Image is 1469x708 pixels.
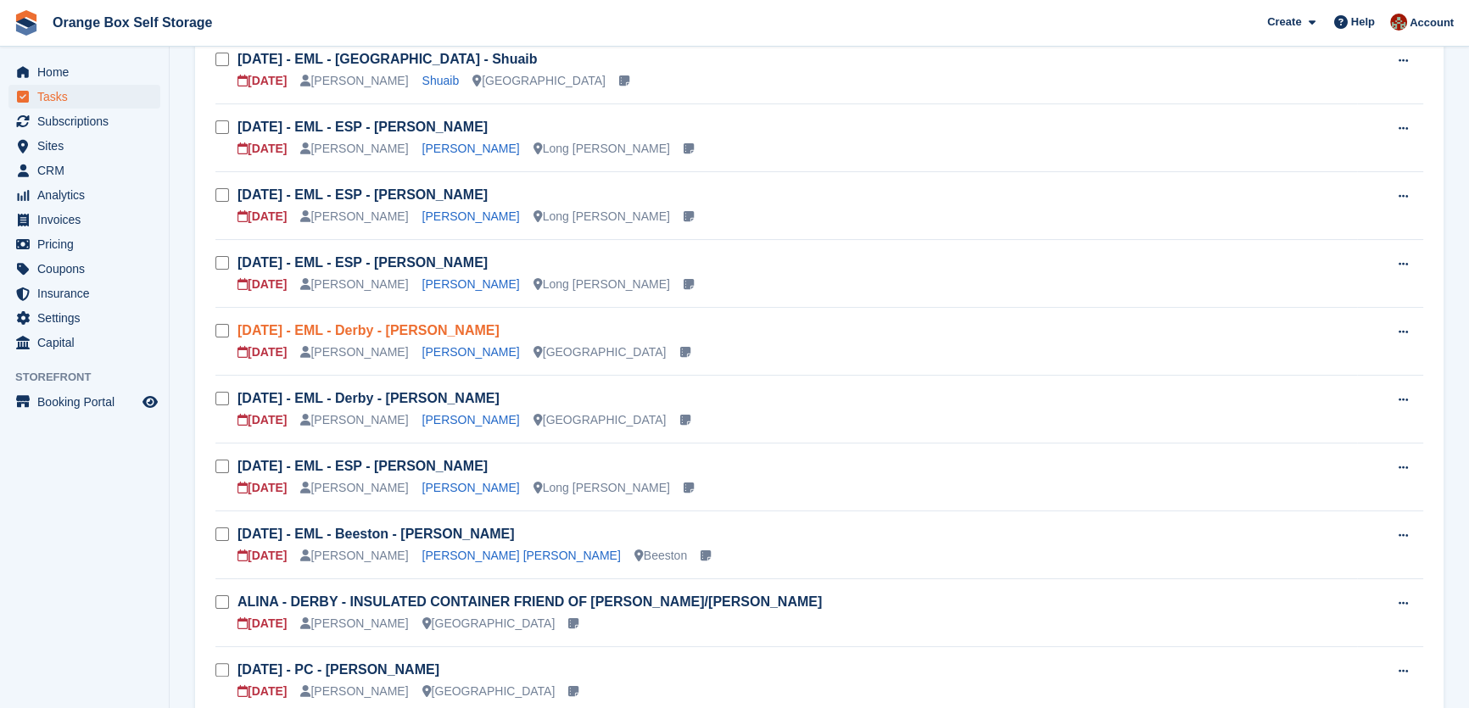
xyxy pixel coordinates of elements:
[237,323,500,337] a: [DATE] - EML - Derby - [PERSON_NAME]
[1351,14,1375,31] span: Help
[37,257,139,281] span: Coupons
[37,134,139,158] span: Sites
[46,8,220,36] a: Orange Box Self Storage
[237,615,287,633] div: [DATE]
[37,390,139,414] span: Booking Portal
[1410,14,1454,31] span: Account
[237,255,488,270] a: [DATE] - EML - ESP - [PERSON_NAME]
[300,343,408,361] div: [PERSON_NAME]
[37,183,139,207] span: Analytics
[237,411,287,429] div: [DATE]
[237,120,488,134] a: [DATE] - EML - ESP - [PERSON_NAME]
[8,109,160,133] a: menu
[422,481,520,494] a: [PERSON_NAME]
[300,140,408,158] div: [PERSON_NAME]
[422,549,621,562] a: [PERSON_NAME] [PERSON_NAME]
[237,527,515,541] a: [DATE] - EML - Beeston - [PERSON_NAME]
[237,208,287,226] div: [DATE]
[237,683,287,700] div: [DATE]
[8,257,160,281] a: menu
[37,60,139,84] span: Home
[237,140,287,158] div: [DATE]
[300,683,408,700] div: [PERSON_NAME]
[533,140,670,158] div: Long [PERSON_NAME]
[8,232,160,256] a: menu
[1390,14,1407,31] img: Wayne Ball
[422,74,460,87] a: Shuaib
[237,391,500,405] a: [DATE] - EML - Derby - [PERSON_NAME]
[237,187,488,202] a: [DATE] - EML - ESP - [PERSON_NAME]
[533,343,667,361] div: [GEOGRAPHIC_DATA]
[8,183,160,207] a: menu
[634,547,687,565] div: Beeston
[37,306,139,330] span: Settings
[37,331,139,354] span: Capital
[300,208,408,226] div: [PERSON_NAME]
[237,52,537,66] a: [DATE] - EML - [GEOGRAPHIC_DATA] - Shuaib
[237,662,439,677] a: [DATE] - PC - [PERSON_NAME]
[533,276,670,293] div: Long [PERSON_NAME]
[533,208,670,226] div: Long [PERSON_NAME]
[422,277,520,291] a: [PERSON_NAME]
[472,72,606,90] div: [GEOGRAPHIC_DATA]
[300,547,408,565] div: [PERSON_NAME]
[300,479,408,497] div: [PERSON_NAME]
[8,60,160,84] a: menu
[237,479,287,497] div: [DATE]
[422,413,520,426] a: [PERSON_NAME]
[140,392,160,412] a: Preview store
[14,10,39,36] img: stora-icon-8386f47178a22dfd0bd8f6a31ec36ba5ce8667c1dd55bd0f319d3a0aa187defe.svg
[237,276,287,293] div: [DATE]
[8,306,160,330] a: menu
[533,479,670,497] div: Long [PERSON_NAME]
[237,72,287,90] div: [DATE]
[37,159,139,182] span: CRM
[300,276,408,293] div: [PERSON_NAME]
[422,142,520,155] a: [PERSON_NAME]
[237,594,822,609] a: ALINA - DERBY - INSULATED CONTAINER FRIEND OF [PERSON_NAME]/[PERSON_NAME]
[237,343,287,361] div: [DATE]
[8,134,160,158] a: menu
[37,232,139,256] span: Pricing
[422,615,556,633] div: [GEOGRAPHIC_DATA]
[237,459,488,473] a: [DATE] - EML - ESP - [PERSON_NAME]
[1267,14,1301,31] span: Create
[8,282,160,305] a: menu
[37,109,139,133] span: Subscriptions
[300,72,408,90] div: [PERSON_NAME]
[8,85,160,109] a: menu
[15,369,169,386] span: Storefront
[37,208,139,231] span: Invoices
[300,615,408,633] div: [PERSON_NAME]
[422,345,520,359] a: [PERSON_NAME]
[422,683,556,700] div: [GEOGRAPHIC_DATA]
[37,282,139,305] span: Insurance
[8,331,160,354] a: menu
[8,390,160,414] a: menu
[37,85,139,109] span: Tasks
[533,411,667,429] div: [GEOGRAPHIC_DATA]
[300,411,408,429] div: [PERSON_NAME]
[422,209,520,223] a: [PERSON_NAME]
[8,208,160,231] a: menu
[8,159,160,182] a: menu
[237,547,287,565] div: [DATE]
